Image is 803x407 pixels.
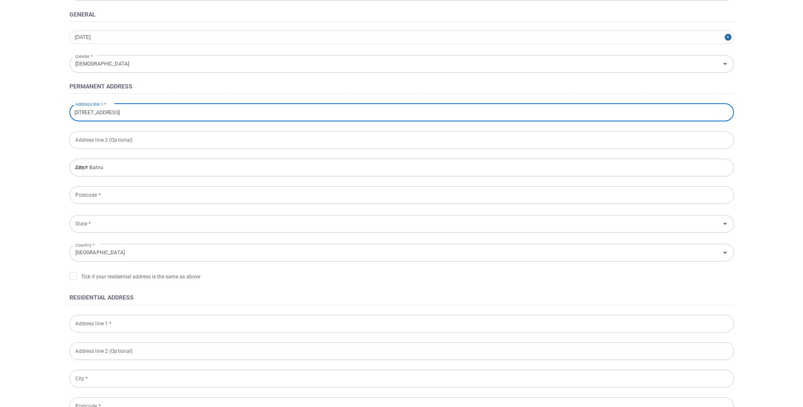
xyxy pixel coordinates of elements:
button: Open [719,58,731,70]
h4: Permanent Address [69,81,734,91]
span: Tick if your residential address is the same as above [69,272,200,280]
label: Gender * [75,51,93,62]
button: Open [719,247,731,258]
h4: Residential Address [69,292,734,302]
input: Date Of Birth * [69,30,734,44]
h4: General [69,9,734,19]
label: Address line 1 * [75,101,106,107]
button: Open [719,218,731,230]
button: Close [725,30,734,44]
label: Country * [75,239,94,250]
